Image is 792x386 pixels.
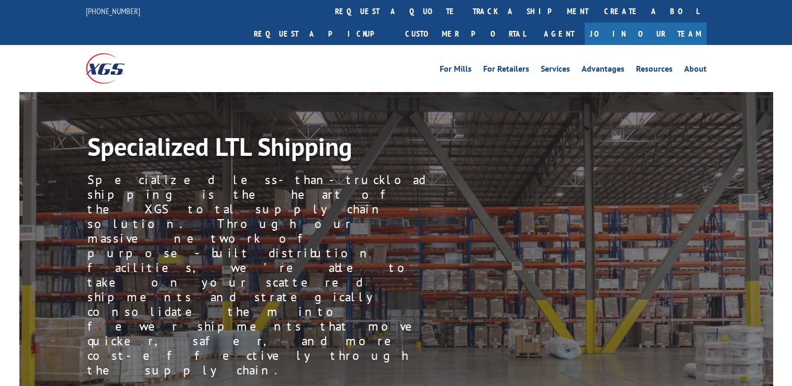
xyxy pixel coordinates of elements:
a: Agent [533,22,585,45]
a: Services [541,65,570,76]
h1: Specialized LTL Shipping [87,134,407,164]
p: Specialized less-than-truckload shipping is the heart of the XGS total supply chain solution. Thr... [87,173,433,378]
a: Join Our Team [585,22,707,45]
a: For Retailers [483,65,529,76]
a: For Mills [440,65,472,76]
a: Advantages [582,65,624,76]
a: Customer Portal [397,22,533,45]
a: Resources [636,65,673,76]
a: [PHONE_NUMBER] [86,6,140,16]
a: Request a pickup [246,22,397,45]
a: About [684,65,707,76]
